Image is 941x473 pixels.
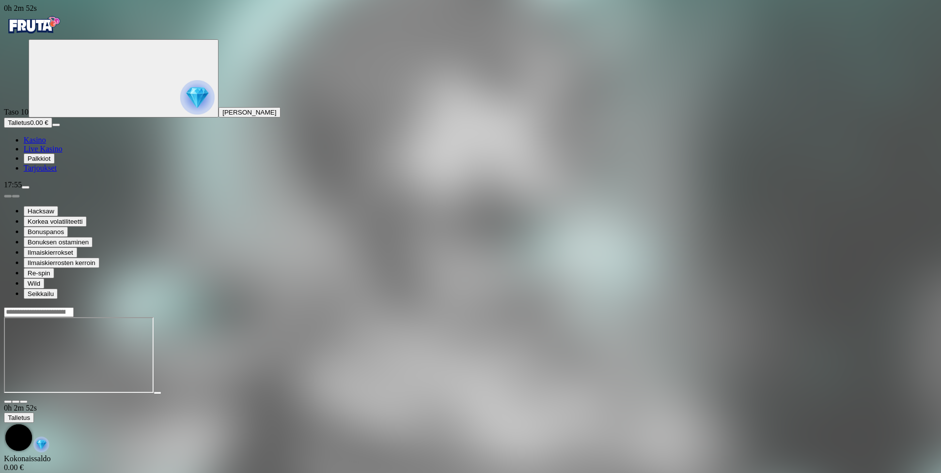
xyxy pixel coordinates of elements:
[20,400,28,403] button: fullscreen icon
[4,400,12,403] button: close icon
[4,108,29,116] span: Taso 10
[28,269,50,277] span: Re-spin
[24,258,99,268] button: Ilmaiskierrosten kerroin
[4,30,63,39] a: Fruta
[24,145,63,153] span: Live Kasino
[29,39,219,118] button: reward progress
[28,238,89,246] span: Bonuksen ostaminen
[24,164,57,172] span: Tarjoukset
[33,437,49,452] img: reward-icon
[28,259,95,266] span: Ilmaiskierrosten kerroin
[8,414,30,421] span: Talletus
[28,218,83,225] span: Korkea volatiliteetti
[22,186,30,189] button: menu
[4,317,154,393] iframe: Invictus
[24,206,58,216] button: Hacksaw
[4,404,37,412] span: user session time
[24,136,46,144] span: Kasino
[4,180,22,189] span: 17:55
[28,249,73,256] span: Ilmaiskierrokset
[28,228,64,236] span: Bonuspanos
[30,119,48,126] span: 0.00 €
[4,413,34,423] button: Talletus
[4,454,937,472] div: Kokonaissaldo
[222,109,277,116] span: [PERSON_NAME]
[4,404,937,454] div: Game menu
[24,227,68,237] button: Bonuspanos
[24,145,63,153] a: poker-chip iconLive Kasino
[4,13,63,37] img: Fruta
[24,153,55,164] button: reward iconPalkkiot
[4,307,74,317] input: Search
[28,290,54,297] span: Seikkailu
[24,268,54,278] button: Re-spin
[24,247,77,258] button: Ilmaiskierrokset
[4,195,12,198] button: prev slide
[24,237,93,247] button: Bonuksen ostaminen
[154,391,161,394] button: play icon
[28,155,51,162] span: Palkkiot
[24,278,44,289] button: Wild
[12,400,20,403] button: chevron-down icon
[4,4,37,12] span: user session time
[24,164,57,172] a: gift-inverted iconTarjoukset
[28,280,40,287] span: Wild
[180,80,215,115] img: reward progress
[4,13,937,173] nav: Primary
[8,119,30,126] span: Talletus
[24,216,87,227] button: Korkea volatiliteetti
[24,289,58,299] button: Seikkailu
[28,207,54,215] span: Hacksaw
[24,136,46,144] a: diamond iconKasino
[4,118,52,128] button: Talletusplus icon0.00 €
[4,463,937,472] div: 0.00 €
[12,195,20,198] button: next slide
[219,107,281,118] button: [PERSON_NAME]
[52,123,60,126] button: menu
